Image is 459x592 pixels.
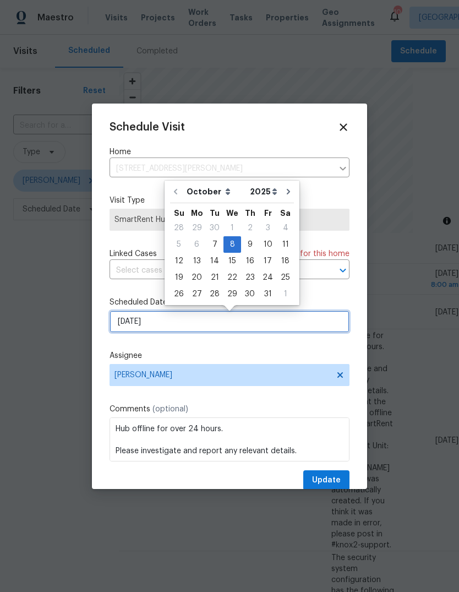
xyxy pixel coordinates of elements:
[223,253,241,269] div: Wed Oct 15 2025
[191,209,203,217] abbr: Monday
[206,253,223,269] div: Tue Oct 14 2025
[241,253,259,269] div: Thu Oct 16 2025
[277,253,294,269] div: 18
[188,253,206,269] div: 13
[206,270,223,285] div: 21
[277,220,294,236] div: 4
[280,209,291,217] abbr: Saturday
[110,146,349,157] label: Home
[259,237,277,252] div: 10
[206,220,223,236] div: 30
[245,209,255,217] abbr: Thursday
[188,236,206,253] div: Mon Oct 06 2025
[223,220,241,236] div: 1
[170,236,188,253] div: Sun Oct 05 2025
[223,237,241,252] div: 8
[280,181,297,203] button: Go to next month
[264,209,272,217] abbr: Friday
[223,253,241,269] div: 15
[170,253,188,269] div: 12
[259,253,277,269] div: Fri Oct 17 2025
[223,236,241,253] div: Wed Oct 08 2025
[241,286,259,302] div: Thu Oct 30 2025
[206,220,223,236] div: Tue Sep 30 2025
[259,269,277,286] div: Fri Oct 24 2025
[259,253,277,269] div: 17
[110,311,349,333] input: M/D/YYYY
[259,286,277,302] div: Fri Oct 31 2025
[303,470,349,491] button: Update
[241,253,259,269] div: 16
[167,181,184,203] button: Go to previous month
[188,237,206,252] div: 6
[170,269,188,286] div: Sun Oct 19 2025
[114,214,345,225] span: SmartRent Hub Offline
[335,263,351,278] button: Open
[277,270,294,285] div: 25
[188,253,206,269] div: Mon Oct 13 2025
[170,253,188,269] div: Sun Oct 12 2025
[277,237,294,252] div: 11
[110,248,157,259] span: Linked Cases
[223,286,241,302] div: Wed Oct 29 2025
[206,269,223,286] div: Tue Oct 21 2025
[170,286,188,302] div: Sun Oct 26 2025
[110,350,349,361] label: Assignee
[188,220,206,236] div: 29
[110,160,333,177] input: Enter in an address
[241,269,259,286] div: Thu Oct 23 2025
[223,220,241,236] div: Wed Oct 01 2025
[170,270,188,285] div: 19
[110,404,349,415] label: Comments
[206,236,223,253] div: Tue Oct 07 2025
[188,270,206,285] div: 20
[110,122,185,133] span: Schedule Visit
[277,236,294,253] div: Sat Oct 11 2025
[277,253,294,269] div: Sat Oct 18 2025
[337,121,349,133] span: Close
[223,270,241,285] div: 22
[277,286,294,302] div: 1
[170,220,188,236] div: Sun Sep 28 2025
[312,474,341,487] span: Update
[110,417,349,461] textarea: Hub offline for over 24 hours. Please investigate and report any relevant details. Check that the...
[226,209,238,217] abbr: Wednesday
[210,209,220,217] abbr: Tuesday
[110,195,349,206] label: Visit Type
[170,220,188,236] div: 28
[114,371,330,379] span: [PERSON_NAME]
[259,270,277,285] div: 24
[241,237,259,252] div: 9
[206,253,223,269] div: 14
[277,286,294,302] div: Sat Nov 01 2025
[241,286,259,302] div: 30
[259,236,277,253] div: Fri Oct 10 2025
[188,286,206,302] div: Mon Oct 27 2025
[184,183,247,200] select: Month
[188,220,206,236] div: Mon Sep 29 2025
[223,286,241,302] div: 29
[188,286,206,302] div: 27
[206,237,223,252] div: 7
[241,220,259,236] div: Thu Oct 02 2025
[206,286,223,302] div: 28
[277,220,294,236] div: Sat Oct 04 2025
[241,236,259,253] div: Thu Oct 09 2025
[259,286,277,302] div: 31
[170,286,188,302] div: 26
[110,297,349,308] label: Scheduled Date
[206,286,223,302] div: Tue Oct 28 2025
[174,209,184,217] abbr: Sunday
[241,220,259,236] div: 2
[259,220,277,236] div: 3
[188,269,206,286] div: Mon Oct 20 2025
[170,237,188,252] div: 5
[152,405,188,413] span: (optional)
[223,269,241,286] div: Wed Oct 22 2025
[241,270,259,285] div: 23
[259,220,277,236] div: Fri Oct 03 2025
[277,269,294,286] div: Sat Oct 25 2025
[247,183,280,200] select: Year
[110,262,319,279] input: Select cases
